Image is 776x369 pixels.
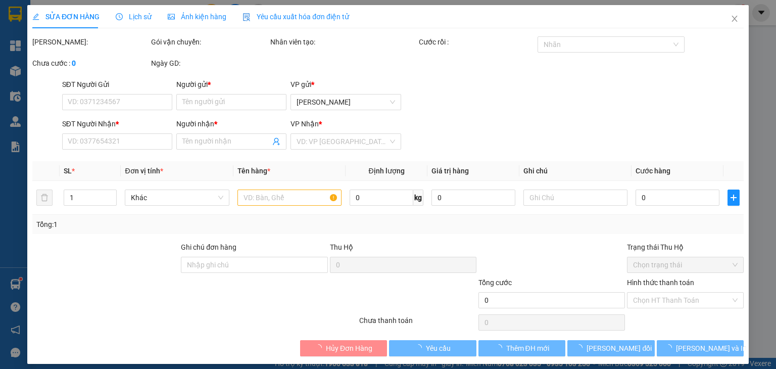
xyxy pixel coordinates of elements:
span: loading [665,344,676,351]
div: VP gửi [290,79,401,90]
span: Lịch sử [116,13,152,21]
span: Yêu cầu xuất hóa đơn điện tử [243,13,349,21]
button: Hủy Đơn Hàng [300,340,387,356]
span: loading [315,344,326,351]
button: plus [727,190,740,206]
span: edit [32,13,39,20]
span: Khác [131,190,223,205]
button: [PERSON_NAME] và In [657,340,744,356]
button: Thêm ĐH mới [478,340,566,356]
div: SĐT Người Gửi [62,79,172,90]
span: VP Nhận [290,120,319,128]
span: kg [413,190,423,206]
div: Trạng thái Thu Hộ [627,242,744,253]
label: Ghi chú đơn hàng [181,243,236,251]
div: Nhân viên tạo: [270,36,417,48]
span: [PERSON_NAME] đổi [587,343,652,354]
button: Close [720,5,749,33]
button: Yêu cầu [389,340,476,356]
span: loading [415,344,426,351]
div: Tổng: 1 [36,219,300,230]
span: plus [728,194,739,202]
span: Giá trị hàng [431,167,469,175]
div: Chưa thanh toán [358,315,477,333]
img: icon [243,13,251,21]
span: close [731,15,739,23]
div: Người nhận [176,118,286,129]
input: Ghi chú đơn hàng [181,257,327,273]
span: SL [64,167,72,175]
div: SĐT Người Nhận [62,118,172,129]
span: picture [168,13,175,20]
div: Chưa cước : [32,58,149,69]
th: Ghi chú [519,161,632,181]
span: Phạm Ngũ Lão [297,95,395,110]
input: Ghi Chú [523,190,627,206]
span: Tên hàng [237,167,270,175]
span: Hủy Đơn Hàng [326,343,372,354]
span: Chọn trạng thái [633,257,738,272]
span: Đơn vị tính [125,167,163,175]
span: SỬA ĐƠN HÀNG [32,13,100,21]
span: [PERSON_NAME] và In [676,343,747,354]
div: Người gửi [176,79,286,90]
button: delete [36,190,53,206]
label: Hình thức thanh toán [627,279,694,287]
div: [PERSON_NAME]: [32,36,149,48]
button: [PERSON_NAME] đổi [567,340,655,356]
span: user-add [272,137,280,146]
span: Thêm ĐH mới [506,343,549,354]
span: Yêu cầu [426,343,451,354]
span: Thu Hộ [329,243,353,251]
span: Ảnh kiện hàng [168,13,226,21]
div: Gói vận chuyển: [151,36,268,48]
b: 0 [72,59,76,67]
span: loading [495,344,506,351]
input: VD: Bàn, Ghế [237,190,342,206]
span: Tổng cước [478,279,512,287]
div: Ngày GD: [151,58,268,69]
span: Cước hàng [636,167,670,175]
span: Định lượng [368,167,404,175]
span: loading [575,344,587,351]
span: clock-circle [116,13,123,20]
div: Cước rồi : [419,36,536,48]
